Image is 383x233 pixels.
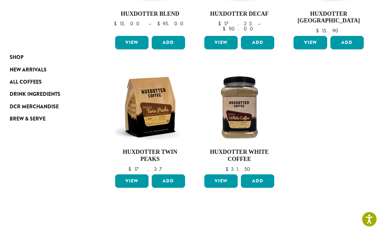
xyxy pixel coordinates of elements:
span: $ [218,21,224,27]
button: Add [152,175,185,188]
span: Brew & Serve [10,115,46,123]
h4: Huxdotter Decaf [203,11,276,18]
a: View [115,36,149,50]
h4: Huxdotter Twin Peaks [114,149,187,163]
a: Shop [10,51,86,63]
bdi: 110.00 [223,26,256,32]
a: View [115,175,149,188]
bdi: 95.00 [157,21,186,27]
bdi: 31.50 [226,166,253,173]
bdi: 15.90 [316,28,341,34]
a: Brew & Serve [10,113,86,125]
h4: Huxdotter Blend [114,11,187,18]
a: View [204,36,238,50]
span: DCR Merchandise [10,103,59,111]
button: Add [152,36,185,50]
a: View [204,175,238,188]
span: All Coffees [10,78,42,86]
img: Huxdotter-White-Coffee-2lb-Container-Web.jpg [203,71,276,144]
bdi: 15.00 [114,21,142,27]
a: View [294,36,327,50]
bdi: 17.25 [218,21,252,27]
span: Shop [10,54,23,62]
span: $ [128,166,134,173]
span: – [149,21,151,27]
a: Huxdotter White Coffee $31.50 [203,71,276,172]
button: Add [330,36,364,50]
button: Add [241,175,274,188]
img: Huxdotter-Coffee-Twin-Peaks-12oz-Web-1.jpg [113,71,186,144]
button: Add [241,36,274,50]
span: $ [114,21,119,27]
a: DCR Merchandise [10,101,86,113]
span: $ [223,26,228,32]
a: Drink Ingredients [10,88,86,100]
h4: Huxdotter [GEOGRAPHIC_DATA] [292,11,365,25]
span: Drink Ingredients [10,90,60,98]
h4: Huxdotter White Coffee [203,149,276,163]
a: New Arrivals [10,63,86,76]
bdi: 17.37 [128,166,172,173]
a: All Coffees [10,76,86,88]
span: – [258,21,260,27]
span: $ [157,21,163,27]
span: $ [226,166,231,173]
span: $ [316,28,321,34]
a: Huxdotter Twin Peaks $17.37 [114,71,187,172]
span: New Arrivals [10,66,47,74]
